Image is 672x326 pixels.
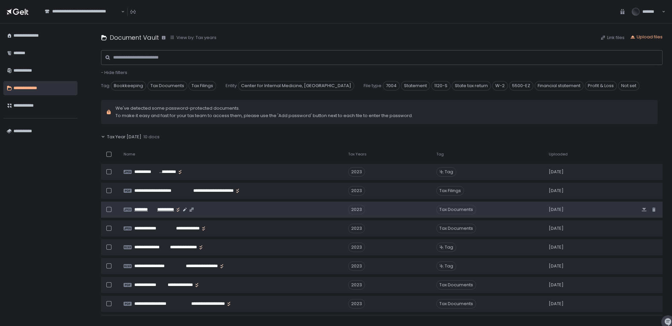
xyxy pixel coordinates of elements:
div: 2023 [348,186,365,195]
span: Entity [226,83,237,89]
span: [DATE] [549,263,564,269]
span: Uploaded [549,152,568,157]
span: [DATE] [549,225,564,231]
span: To make it easy and fast for your tax team to access them, please use the 'Add password' button n... [115,113,413,119]
span: [DATE] [549,188,564,194]
span: Center for Internal Medicine, [GEOGRAPHIC_DATA] [238,81,354,90]
span: Name [124,152,135,157]
span: Tax Documents [436,224,476,233]
span: 1120-S [431,81,450,90]
span: Tax Documents [147,81,187,90]
span: 7004 [383,81,400,90]
span: Tax Documents [436,280,476,290]
span: Bookkeeping [111,81,146,90]
div: 2023 [348,280,365,290]
span: 10 docs [143,134,160,140]
div: 2023 [348,299,365,309]
button: Link files [600,35,625,41]
span: [DATE] [549,301,564,307]
span: Profit & Loss [585,81,617,90]
button: View by: Tax years [170,35,216,41]
div: Search for option [40,5,125,19]
span: We've detected some password-protected documents. [115,105,413,111]
span: Tag [445,169,453,175]
span: [DATE] [549,282,564,288]
span: Tag [436,152,444,157]
h1: Document Vault [110,33,159,42]
div: 2023 [348,205,365,214]
span: Tag [101,83,109,89]
input: Search for option [45,14,121,21]
span: Tax Years [348,152,367,157]
span: Financial statement [535,81,583,90]
span: [DATE] [549,169,564,175]
span: Statement [401,81,430,90]
span: Tax Documents [436,205,476,214]
span: Tax Filings [436,186,464,195]
span: Tax Filings [189,81,216,90]
span: [DATE] [549,207,564,213]
span: Tag [445,244,453,250]
span: File type [364,83,381,89]
span: Tax Documents [436,299,476,309]
div: 2023 [348,261,365,271]
span: 5500-EZ [509,81,533,90]
span: Tag [445,263,453,269]
span: State tax return [452,81,491,90]
span: Not set [618,81,639,90]
span: [DATE] [549,244,564,250]
div: 2023 [348,167,365,177]
span: W-2 [492,81,508,90]
button: - Hide filters [101,70,127,76]
div: 2023 [348,224,365,233]
button: Upload files [630,34,663,40]
div: 2023 [348,243,365,252]
span: - Hide filters [101,69,127,76]
span: Tax Year [DATE] [107,134,141,140]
